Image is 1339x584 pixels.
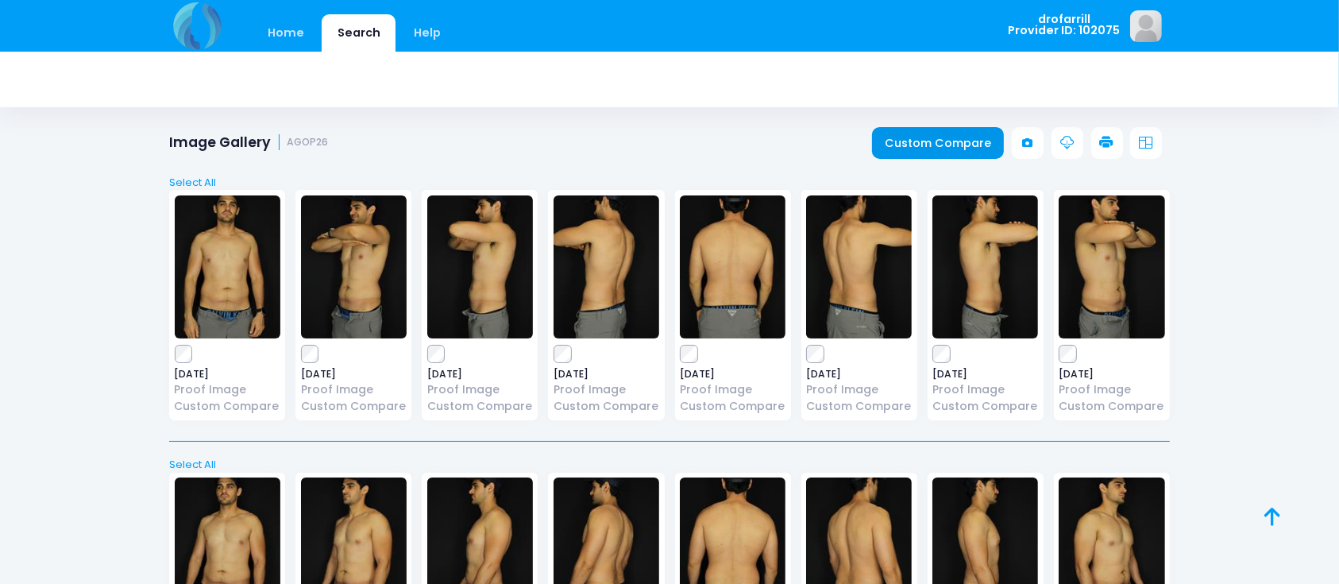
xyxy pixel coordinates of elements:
[554,195,659,338] img: image
[680,195,785,338] img: image
[932,381,1038,398] a: Proof Image
[806,369,912,379] span: [DATE]
[1130,10,1162,42] img: image
[175,398,280,415] a: Custom Compare
[169,134,329,151] h1: Image Gallery
[680,398,785,415] a: Custom Compare
[322,14,396,52] a: Search
[932,195,1038,338] img: image
[175,381,280,398] a: Proof Image
[806,195,912,338] img: image
[427,398,533,415] a: Custom Compare
[164,457,1175,473] a: Select All
[301,369,407,379] span: [DATE]
[554,398,659,415] a: Custom Compare
[872,127,1005,159] a: Custom Compare
[175,369,280,379] span: [DATE]
[1008,14,1120,37] span: drofarrill Provider ID: 102075
[301,398,407,415] a: Custom Compare
[301,195,407,338] img: image
[427,381,533,398] a: Proof Image
[427,369,533,379] span: [DATE]
[806,381,912,398] a: Proof Image
[680,369,785,379] span: [DATE]
[427,195,533,338] img: image
[399,14,457,52] a: Help
[1059,398,1164,415] a: Custom Compare
[1059,369,1164,379] span: [DATE]
[1059,195,1164,338] img: image
[680,381,785,398] a: Proof Image
[252,14,319,52] a: Home
[1059,381,1164,398] a: Proof Image
[287,137,329,149] small: AGOP26
[164,175,1175,191] a: Select All
[932,369,1038,379] span: [DATE]
[175,195,280,338] img: image
[554,369,659,379] span: [DATE]
[301,381,407,398] a: Proof Image
[806,398,912,415] a: Custom Compare
[932,398,1038,415] a: Custom Compare
[554,381,659,398] a: Proof Image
